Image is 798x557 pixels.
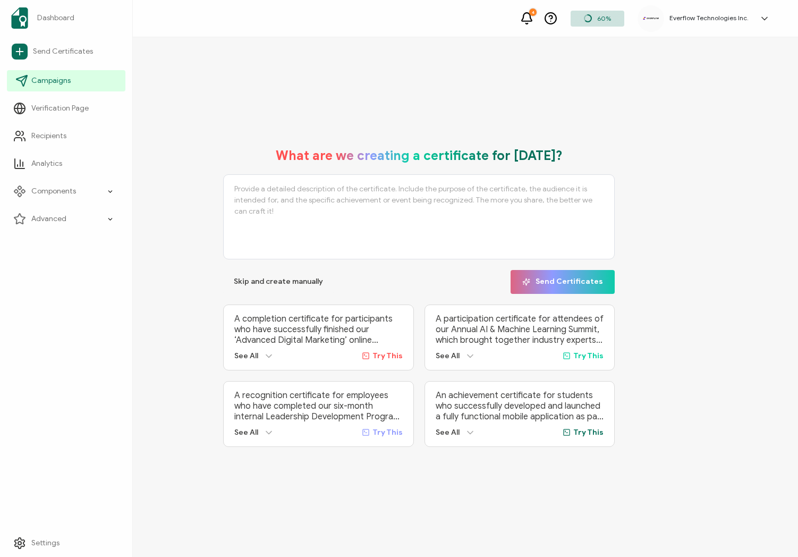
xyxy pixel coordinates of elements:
[276,148,563,164] h1: What are we creating a certificate for [DATE]?
[223,270,334,294] button: Skip and create manually
[7,3,125,33] a: Dashboard
[234,314,402,345] p: A completion certificate for participants who have successfully finished our ‘Advanced Digital Ma...
[372,428,403,437] span: Try This
[7,153,125,174] a: Analytics
[11,7,28,29] img: sertifier-logomark-colored.svg
[529,9,537,16] div: 4
[372,351,403,360] span: Try This
[234,428,258,437] span: See All
[7,533,125,554] a: Settings
[643,17,659,20] img: e3814b55-c29f-4a0d-85ef-b272221f077e.svg
[745,506,798,557] iframe: Chat Widget
[436,428,460,437] span: See All
[234,351,258,360] span: See All
[7,70,125,91] a: Campaigns
[31,538,60,548] span: Settings
[436,390,604,422] p: An achievement certificate for students who successfully developed and launched a fully functiona...
[234,390,402,422] p: A recognition certificate for employees who have completed our six-month internal Leadership Deve...
[31,131,66,141] span: Recipients
[31,158,62,169] span: Analytics
[573,351,604,360] span: Try This
[597,14,611,22] span: 60%
[7,125,125,147] a: Recipients
[7,98,125,119] a: Verification Page
[436,351,460,360] span: See All
[511,270,615,294] button: Send Certificates
[33,46,93,57] span: Send Certificates
[31,103,89,114] span: Verification Page
[31,75,71,86] span: Campaigns
[37,13,74,23] span: Dashboard
[522,278,603,286] span: Send Certificates
[31,214,66,224] span: Advanced
[234,278,323,285] span: Skip and create manually
[573,428,604,437] span: Try This
[436,314,604,345] p: A participation certificate for attendees of our Annual AI & Machine Learning Summit, which broug...
[31,186,76,197] span: Components
[7,39,125,64] a: Send Certificates
[669,14,749,22] h5: Everflow Technologies Inc.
